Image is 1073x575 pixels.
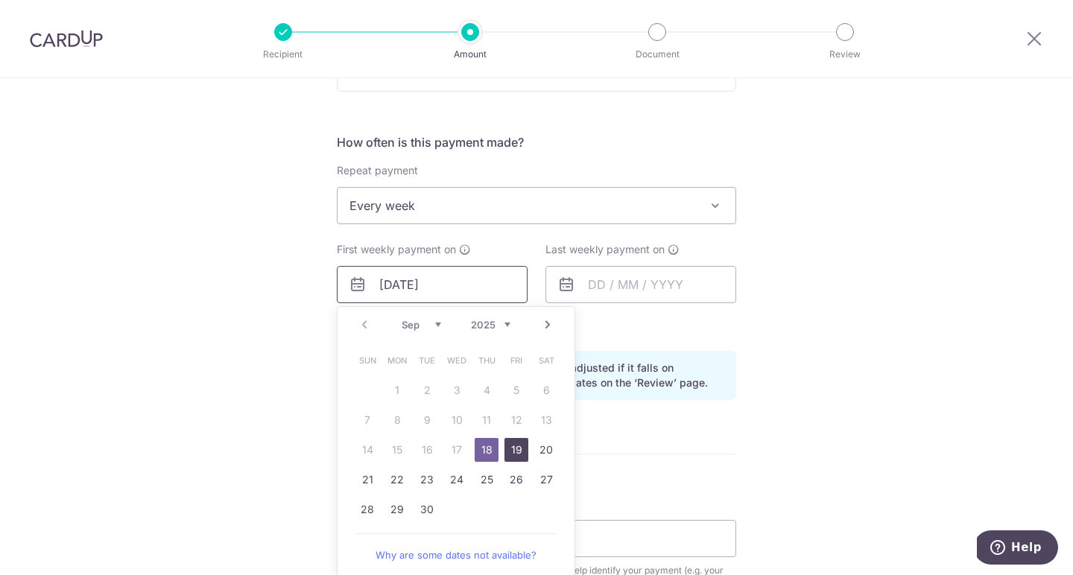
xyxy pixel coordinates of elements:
span: Saturday [534,349,558,372]
span: Sunday [355,349,379,372]
img: CardUp [30,30,103,48]
span: Every week [338,188,735,223]
span: Last weekly payment on [545,242,665,257]
p: Document [602,47,712,62]
a: 28 [355,498,379,521]
span: Monday [385,349,409,372]
a: 30 [415,498,439,521]
a: Next [539,316,557,334]
a: 26 [504,468,528,492]
span: Thursday [475,349,498,372]
a: 27 [534,468,558,492]
span: Tuesday [415,349,439,372]
span: Friday [504,349,528,372]
a: 21 [355,468,379,492]
input: DD / MM / YYYY [337,266,528,303]
p: Amount [415,47,525,62]
span: Wednesday [445,349,469,372]
a: 29 [385,498,409,521]
h5: How often is this payment made? [337,133,736,151]
a: 20 [534,438,558,462]
span: First weekly payment on [337,242,456,257]
p: Recipient [228,47,338,62]
a: 25 [475,468,498,492]
p: Review [790,47,900,62]
label: Repeat payment [337,163,418,178]
a: 23 [415,468,439,492]
a: 24 [445,468,469,492]
input: DD / MM / YYYY [545,266,736,303]
a: 18 [475,438,498,462]
span: Every week [337,187,736,224]
a: 22 [385,468,409,492]
a: 19 [504,438,528,462]
a: Why are some dates not available? [355,540,557,570]
iframe: Opens a widget where you can find more information [977,530,1058,568]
